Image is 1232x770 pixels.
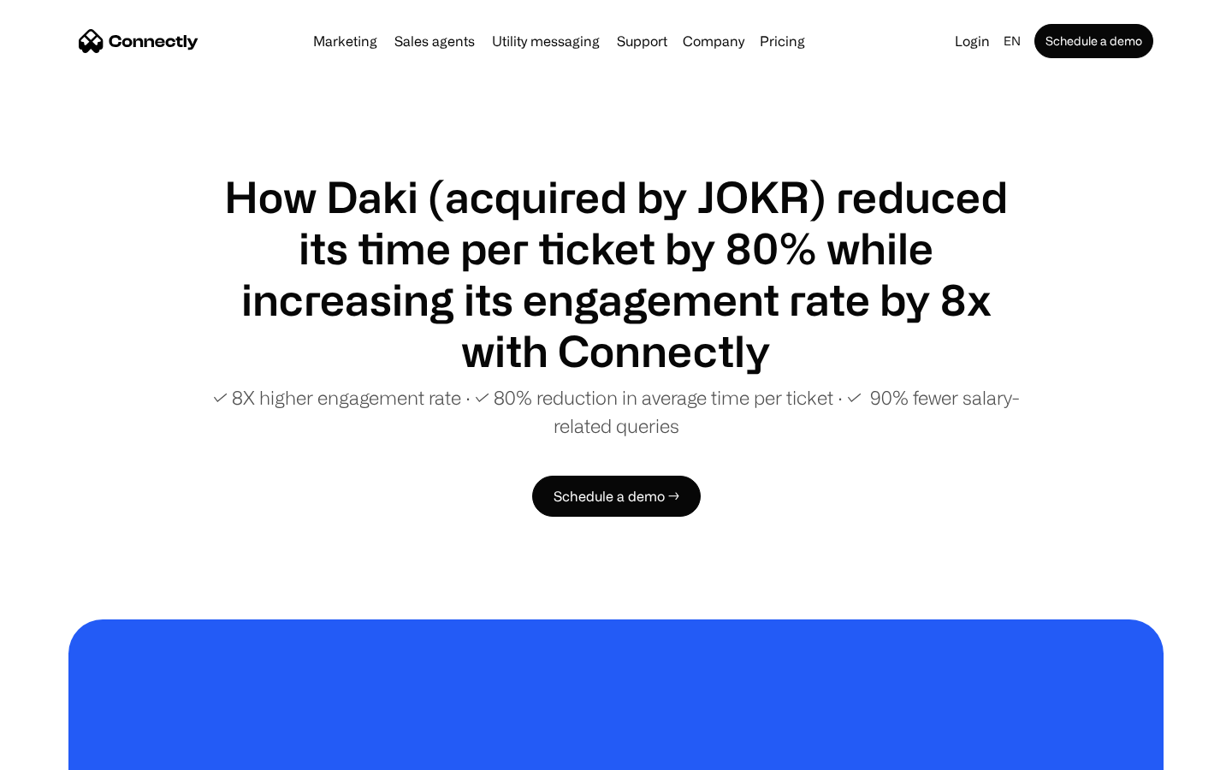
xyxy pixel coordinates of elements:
[1004,29,1021,53] div: en
[306,34,384,48] a: Marketing
[388,34,482,48] a: Sales agents
[34,740,103,764] ul: Language list
[1034,24,1153,58] a: Schedule a demo
[683,29,744,53] div: Company
[17,738,103,764] aside: Language selected: English
[948,29,997,53] a: Login
[753,34,812,48] a: Pricing
[205,171,1027,376] h1: How Daki (acquired by JOKR) reduced its time per ticket by 80% while increasing its engagement ra...
[205,383,1027,440] p: ✓ 8X higher engagement rate ∙ ✓ 80% reduction in average time per ticket ∙ ✓ 90% fewer salary-rel...
[485,34,607,48] a: Utility messaging
[532,476,701,517] a: Schedule a demo →
[610,34,674,48] a: Support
